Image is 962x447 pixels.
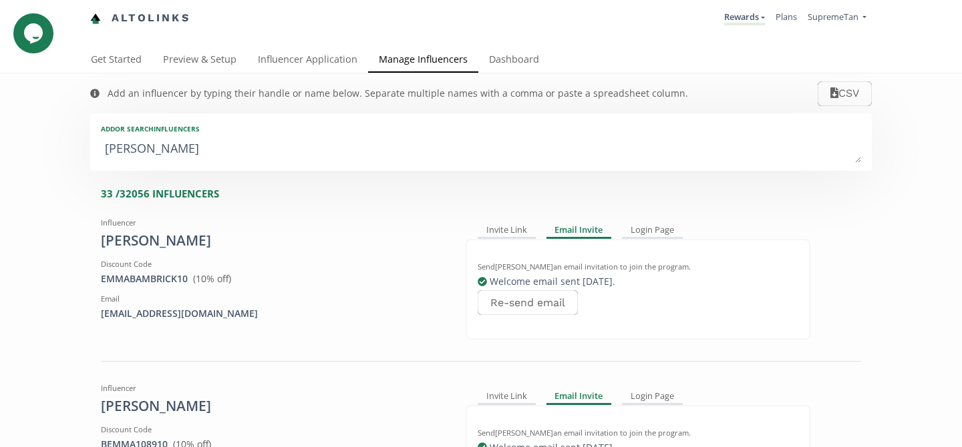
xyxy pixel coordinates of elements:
[478,388,536,404] div: Invite Link
[478,275,798,288] div: Welcome email sent [DATE] .
[101,259,446,270] div: Discount Code
[247,47,368,74] a: Influencer Application
[80,47,152,74] a: Get Started
[101,187,872,201] div: 33 / 32056 INFLUENCERS
[101,424,446,435] div: Discount Code
[776,11,797,23] a: Plans
[808,11,858,23] span: SupremeTan
[90,7,190,29] a: Altolinks
[808,11,866,26] a: SupremeTan
[546,388,612,404] div: Email Invite
[724,11,765,25] a: Rewards
[101,383,446,394] div: Influencer
[478,290,578,315] button: Re-send email
[101,294,446,304] div: Email
[546,223,612,239] div: Email Invite
[152,47,247,74] a: Preview & Setup
[101,136,861,163] textarea: [PERSON_NAME]
[108,87,688,100] div: Add an influencer by typing their handle or name below. Separate multiple names with a comma or p...
[101,124,861,133] div: Add or search INFLUENCERS
[818,81,872,106] button: CSV
[13,13,56,53] iframe: chat widget
[478,47,550,74] a: Dashboard
[101,396,446,416] div: [PERSON_NAME]
[90,13,101,24] img: favicon-32x32.png
[478,262,798,272] div: Send [PERSON_NAME] an email invitation to join the program.
[622,388,683,404] div: Login Page
[101,272,188,285] a: EMMABAMBRICK10
[368,47,478,74] a: Manage Influencers
[478,428,798,438] div: Send [PERSON_NAME] an email invitation to join the program.
[193,272,231,285] span: ( 10 % off)
[101,231,446,251] div: [PERSON_NAME]
[101,307,446,320] div: [EMAIL_ADDRESS][DOMAIN_NAME]
[478,223,536,239] div: Invite Link
[622,223,683,239] div: Login Page
[101,217,446,228] div: Influencer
